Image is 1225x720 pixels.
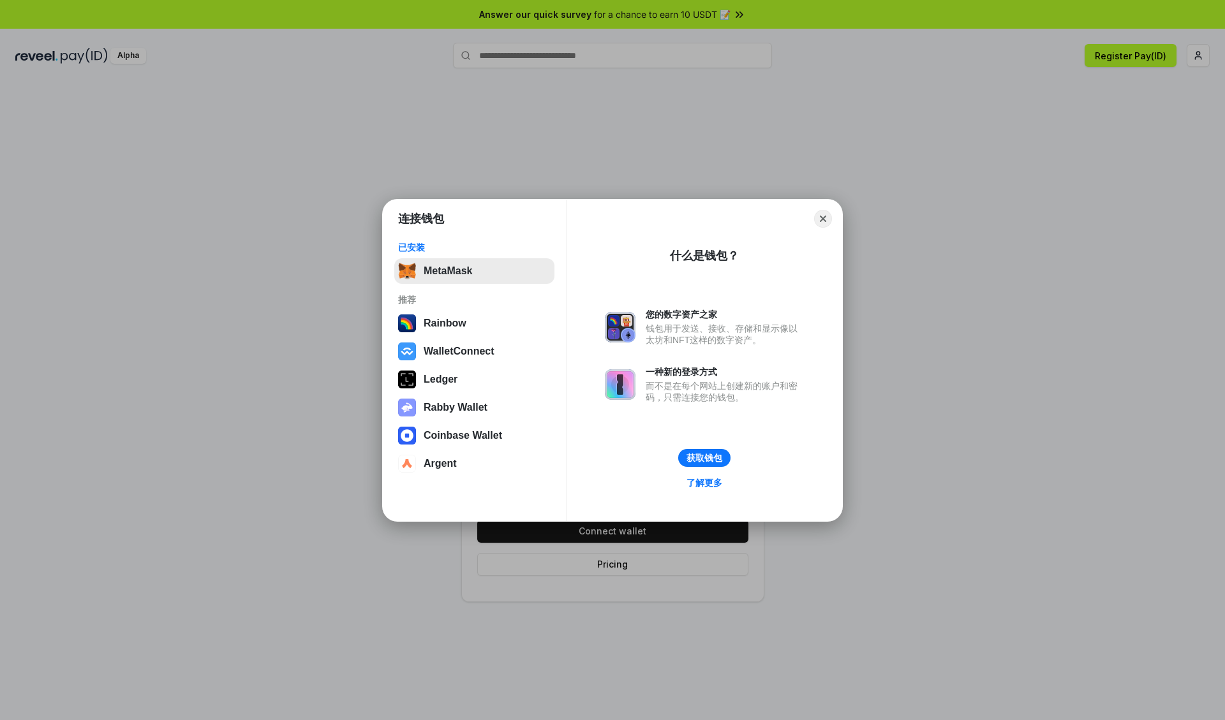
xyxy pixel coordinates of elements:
[398,342,416,360] img: svg+xml,%3Csvg%20width%3D%2228%22%20height%3D%2228%22%20viewBox%3D%220%200%2028%2028%22%20fill%3D...
[646,380,804,403] div: 而不是在每个网站上创建新的账户和密码，只需连接您的钱包。
[398,314,416,332] img: svg+xml,%3Csvg%20width%3D%22120%22%20height%3D%22120%22%20viewBox%3D%220%200%20120%20120%22%20fil...
[670,248,739,263] div: 什么是钱包？
[424,458,457,469] div: Argent
[398,371,416,388] img: svg+xml,%3Csvg%20xmlns%3D%22http%3A%2F%2Fwww.w3.org%2F2000%2Fsvg%22%20width%3D%2228%22%20height%3...
[424,265,472,277] div: MetaMask
[398,262,416,280] img: svg+xml,%3Csvg%20fill%3D%22none%22%20height%3D%2233%22%20viewBox%3D%220%200%2035%2033%22%20width%...
[687,477,722,489] div: 了解更多
[394,367,554,392] button: Ledger
[394,423,554,448] button: Coinbase Wallet
[646,323,804,346] div: 钱包用于发送、接收、存储和显示像以太坊和NFT这样的数字资产。
[394,258,554,284] button: MetaMask
[398,427,416,444] img: svg+xml,%3Csvg%20width%3D%2228%22%20height%3D%2228%22%20viewBox%3D%220%200%2028%2028%22%20fill%3D...
[394,339,554,364] button: WalletConnect
[394,395,554,420] button: Rabby Wallet
[424,402,487,413] div: Rabby Wallet
[424,430,502,441] div: Coinbase Wallet
[646,309,804,320] div: 您的数字资产之家
[605,312,635,342] img: svg+xml,%3Csvg%20xmlns%3D%22http%3A%2F%2Fwww.w3.org%2F2000%2Fsvg%22%20fill%3D%22none%22%20viewBox...
[646,366,804,378] div: 一种新的登录方式
[424,374,457,385] div: Ledger
[398,455,416,473] img: svg+xml,%3Csvg%20width%3D%2228%22%20height%3D%2228%22%20viewBox%3D%220%200%2028%2028%22%20fill%3D...
[398,211,444,226] h1: 连接钱包
[394,311,554,336] button: Rainbow
[398,399,416,416] img: svg+xml,%3Csvg%20xmlns%3D%22http%3A%2F%2Fwww.w3.org%2F2000%2Fsvg%22%20fill%3D%22none%22%20viewBox...
[424,346,494,357] div: WalletConnect
[394,451,554,476] button: Argent
[678,449,731,467] button: 获取钱包
[424,318,466,329] div: Rainbow
[398,242,551,253] div: 已安装
[814,210,832,228] button: Close
[398,294,551,305] div: 推荐
[687,452,722,464] div: 获取钱包
[679,474,730,491] a: 了解更多
[605,369,635,400] img: svg+xml,%3Csvg%20xmlns%3D%22http%3A%2F%2Fwww.w3.org%2F2000%2Fsvg%22%20fill%3D%22none%22%20viewBox...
